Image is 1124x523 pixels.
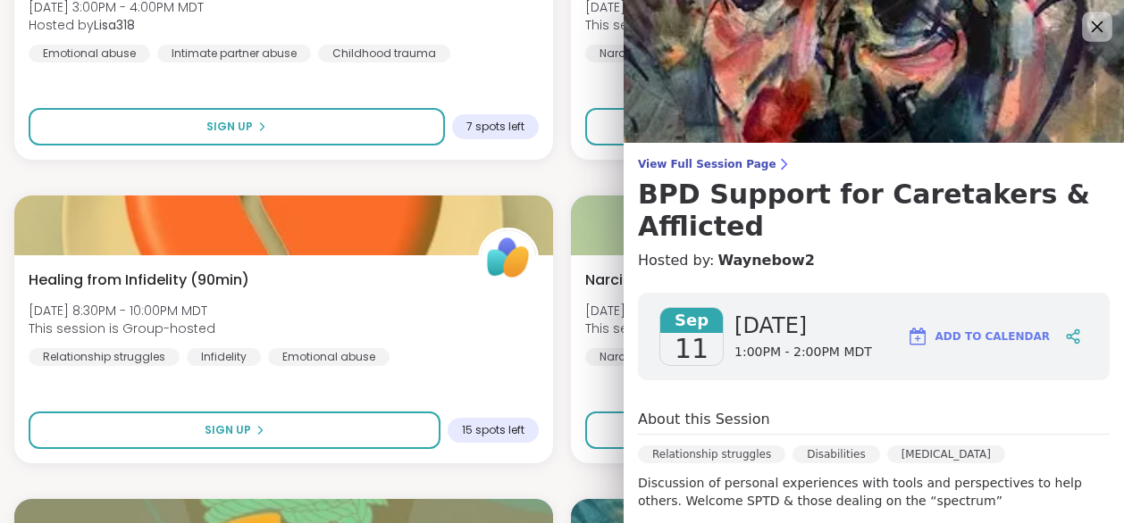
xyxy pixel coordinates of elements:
span: Narcissistic Abuse Recovery Circle (90min) [585,270,897,291]
button: Add to Calendar [899,315,1058,358]
div: Narcissism [585,348,675,366]
span: 15 spots left [462,423,524,437]
div: Emotional abuse [268,348,390,366]
div: Relationship struggles [638,445,785,463]
span: 7 spots left [466,120,524,134]
div: Emotional abuse [29,45,150,62]
div: Intimate partner abuse [157,45,311,62]
h4: Hosted by: [638,250,1110,271]
span: Add to Calendar [935,328,1050,345]
span: This session is Group-hosted [585,320,772,337]
h3: BPD Support for Caretakers & Afflicted [638,178,1110,243]
span: This session is Group-hosted [585,16,772,34]
div: Infidelity [187,348,261,366]
span: [DATE] 8:30PM - 10:00PM MDT [29,302,215,320]
a: Waynebow2 [717,250,814,271]
span: Hosted by [29,16,204,34]
span: Healing from Infidelity (90min) [29,270,249,291]
div: Relationship struggles [29,348,180,366]
span: [DATE] [734,311,872,340]
img: ShareWell [481,230,536,286]
div: Disabilities [793,445,879,463]
div: [MEDICAL_DATA] [887,445,1005,463]
span: 11 [675,333,709,365]
b: Lisa318 [94,16,135,34]
button: Sign Up [585,411,997,449]
a: View Full Session PageBPD Support for Caretakers & Afflicted [638,157,1110,243]
div: Childhood trauma [318,45,450,62]
button: Sign Up [29,108,445,145]
span: [DATE] 10:00AM - 11:30AM MDT [585,302,772,320]
span: This session is Group-hosted [29,320,215,337]
div: Narcissism [585,45,675,62]
img: ShareWell Logomark [907,326,928,347]
p: Discussion of personal experiences with tools and perspectives to help others. Welcome SPTD & tho... [638,474,1110,510]
button: Sign Up [29,411,440,449]
span: Sign Up [205,422,251,438]
span: 1:00PM - 2:00PM MDT [734,344,872,361]
span: Sign Up [206,119,253,135]
span: Sep [660,308,723,333]
button: Sign Up [585,108,998,145]
h4: About this Session [638,409,770,430]
span: View Full Session Page [638,157,1110,171]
